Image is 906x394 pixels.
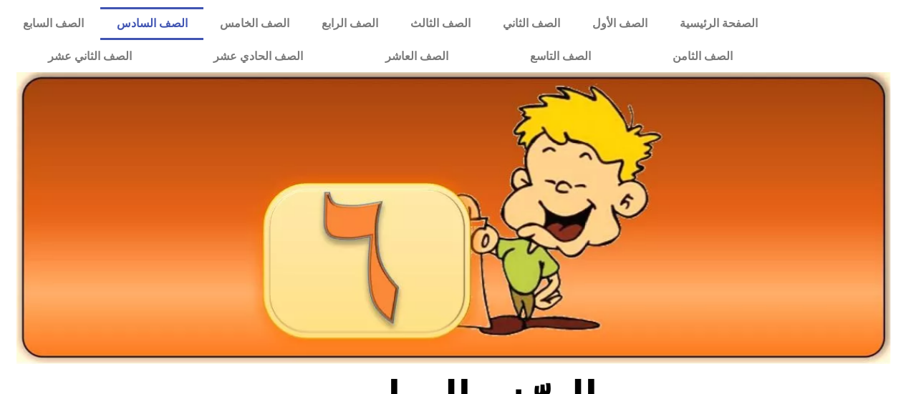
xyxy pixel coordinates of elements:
a: الصف الثاني عشر [7,40,173,73]
a: الصف السابع [7,7,100,40]
a: الصفحة الرئيسية [663,7,774,40]
a: الصف الثامن [632,40,774,73]
a: الصف الثالث [394,7,486,40]
a: الصف الرابع [305,7,394,40]
a: الصف السادس [100,7,203,40]
a: الصف الخامس [203,7,305,40]
a: الصف الأول [576,7,663,40]
a: الصف الثاني [486,7,576,40]
a: الصف التاسع [489,40,632,73]
a: الصف الحادي عشر [173,40,344,73]
a: الصف العاشر [344,40,489,73]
